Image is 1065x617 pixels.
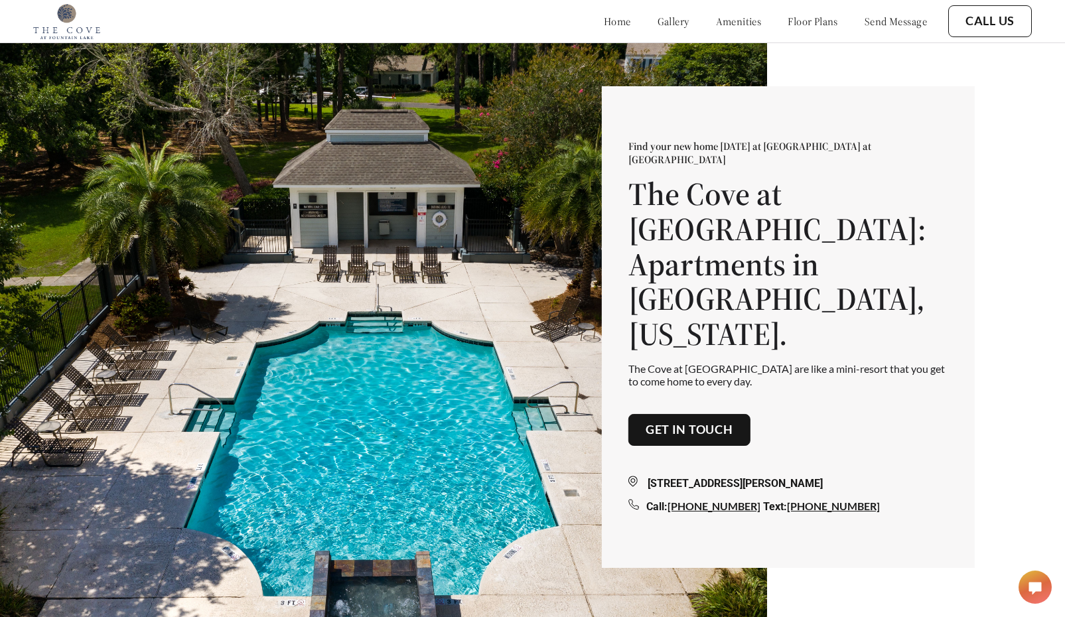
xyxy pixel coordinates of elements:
a: [PHONE_NUMBER] [668,500,760,512]
p: The Cove at [GEOGRAPHIC_DATA] are like a mini-resort that you get to come home to every day. [628,362,948,387]
button: Get in touch [628,414,750,446]
p: Find your new home [DATE] at [GEOGRAPHIC_DATA] at [GEOGRAPHIC_DATA] [628,139,948,166]
h1: The Cove at [GEOGRAPHIC_DATA]: Apartments in [GEOGRAPHIC_DATA], [US_STATE]. [628,176,948,352]
a: send message [865,15,927,28]
button: Call Us [948,5,1032,37]
span: Text: [763,500,787,513]
a: Call Us [965,14,1015,29]
a: floor plans [788,15,838,28]
img: Company logo [33,3,100,39]
a: gallery [658,15,689,28]
a: Get in touch [646,423,733,437]
div: [STREET_ADDRESS][PERSON_NAME] [628,476,948,492]
a: amenities [716,15,762,28]
a: [PHONE_NUMBER] [787,500,880,512]
a: home [604,15,631,28]
span: Call: [646,500,668,513]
